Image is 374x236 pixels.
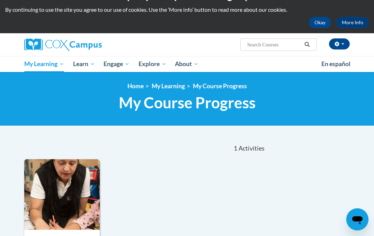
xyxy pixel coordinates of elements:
[104,60,130,68] span: Engage
[321,60,350,67] span: En español
[20,56,69,72] a: My Learning
[317,57,355,71] a: En español
[73,60,95,68] span: Learn
[239,145,265,152] span: Activities
[329,38,350,49] button: Account Settings
[309,17,331,28] button: Okay
[24,159,100,230] img: Course Logo
[175,60,198,68] span: About
[302,40,312,49] button: Search
[24,38,126,51] a: Cox Campus
[171,56,203,72] a: About
[346,208,368,230] iframe: Button to launch messaging window
[336,17,369,28] a: More Info
[19,56,355,72] div: Main menu
[127,82,144,90] a: Home
[69,56,99,72] a: Learn
[193,82,247,90] a: My Course Progress
[99,56,134,72] a: Engage
[24,60,64,68] span: My Learning
[152,82,185,90] a: My Learning
[234,145,237,152] span: 1
[119,93,256,112] span: My Course Progress
[134,56,171,72] a: Explore
[247,40,302,49] input: Search Courses
[139,60,166,68] span: Explore
[24,38,102,51] img: Cox Campus
[5,6,369,13] p: By continuing to use the site you agree to our use of cookies. Use the ‘More info’ button to read...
